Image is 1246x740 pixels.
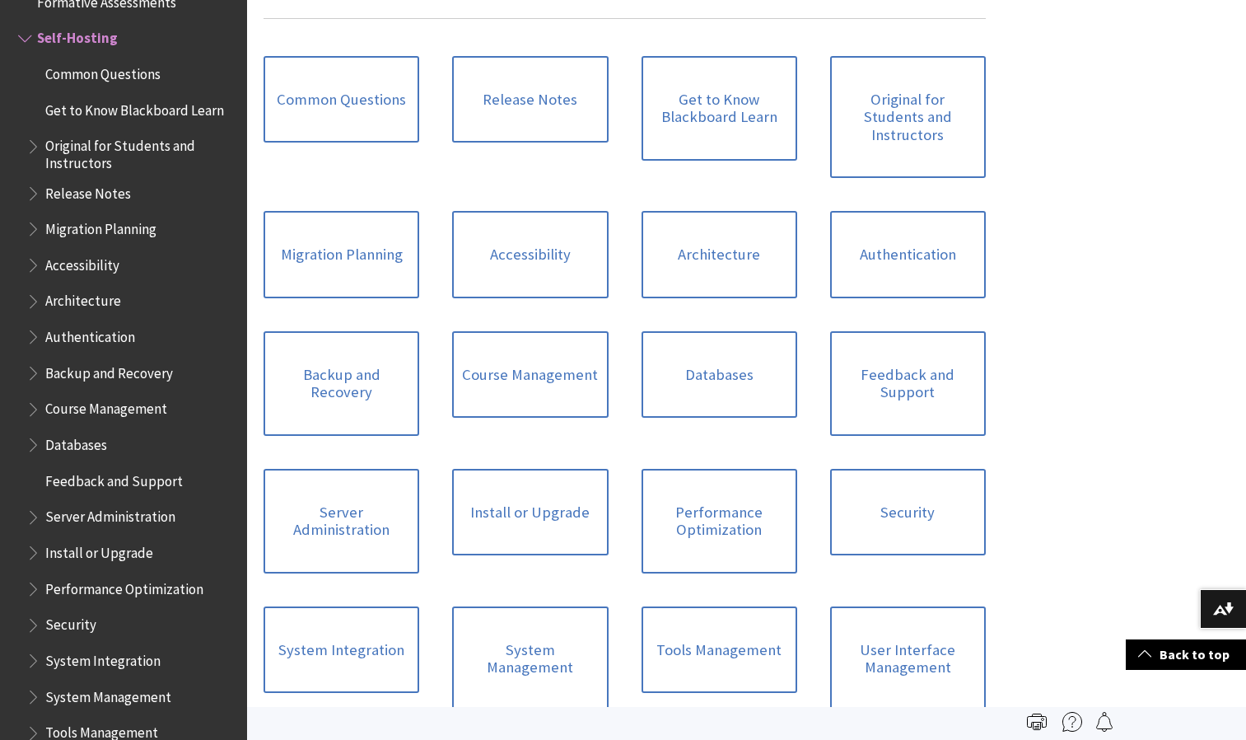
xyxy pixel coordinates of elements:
span: Install or Upgrade [45,539,153,561]
a: Architecture [642,211,797,298]
span: System Integration [45,647,161,669]
a: Install or Upgrade [452,469,608,556]
a: Performance Optimization [642,469,797,574]
span: Accessibility [45,251,119,274]
a: Course Management [452,331,608,419]
img: Print [1027,712,1047,732]
a: Server Administration [264,469,419,574]
a: Authentication [830,211,986,298]
a: Get to Know Blackboard Learn [642,56,797,161]
span: Common Questions [45,60,161,82]
span: Security [45,611,96,634]
span: Backup and Recovery [45,359,173,382]
a: Databases [642,331,797,419]
span: Migration Planning [45,215,156,237]
a: Release Notes [452,56,608,143]
img: More help [1062,712,1082,732]
img: Follow this page [1094,712,1114,732]
a: Tools Management [642,607,797,694]
span: Feedback and Support [45,467,183,489]
a: Accessibility [452,211,608,298]
span: Server Administration [45,503,175,526]
span: Get to Know Blackboard Learn [45,96,224,119]
span: Databases [45,431,107,453]
a: Feedback and Support [830,331,986,436]
span: Architecture [45,288,121,310]
span: Performance Optimization [45,575,203,597]
a: User Interface Management [830,607,986,711]
span: Authentication [45,323,135,345]
span: Release Notes [45,180,131,202]
span: Course Management [45,396,167,418]
span: Self-Hosting [37,25,118,47]
a: System Integration [264,607,419,694]
a: Migration Planning [264,211,419,298]
span: Original for Students and Instructors [45,133,236,171]
a: Original for Students and Instructors [830,56,986,179]
a: Back to top [1126,639,1246,670]
a: Security [830,469,986,556]
a: System Management [452,607,608,711]
span: System Management [45,683,171,705]
a: Common Questions [264,56,419,143]
a: Backup and Recovery [264,331,419,436]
